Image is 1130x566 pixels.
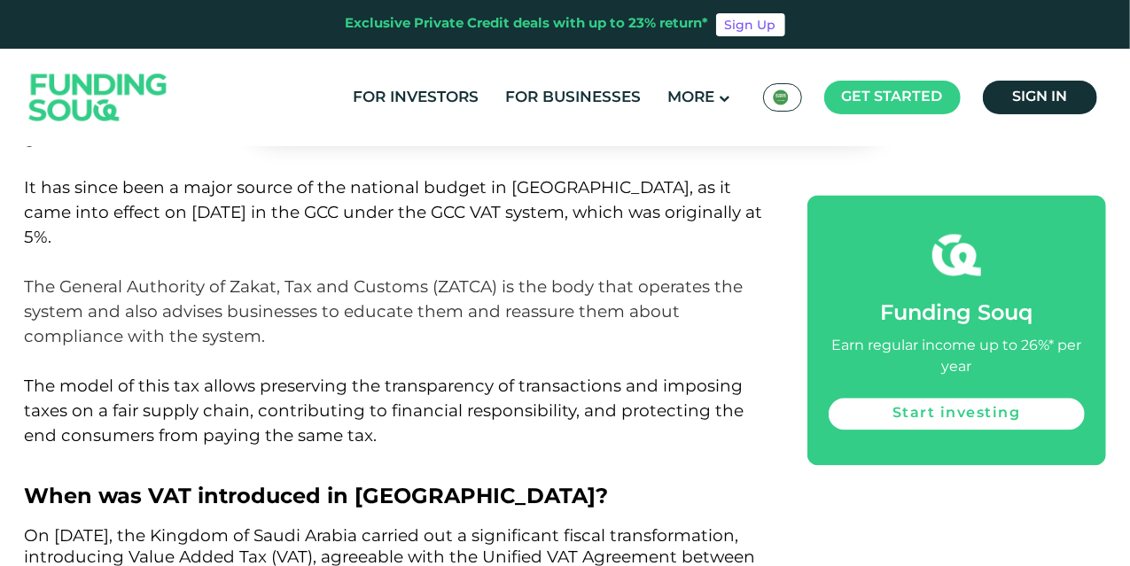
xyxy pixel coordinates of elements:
[773,89,789,105] img: SA Flag
[829,398,1084,430] a: Start investing
[25,483,609,508] span: When was VAT introduced in [GEOGRAPHIC_DATA]?
[829,336,1084,378] div: Earn regular income up to 26%* per year
[25,177,763,247] span: It has since been a major source of the national budget in [GEOGRAPHIC_DATA], as it came into eff...
[932,230,981,279] img: fsicon
[1012,90,1067,104] span: Sign in
[25,103,723,148] span: More than 160 nations across the world rely on VAT as credible revenue generator by governments.
[983,81,1097,114] a: Sign in
[502,83,646,112] a: For Businesses
[25,376,744,446] span: The model of this tax allows preserving the transparency of transactions and imposing taxes on a ...
[842,90,943,104] span: Get started
[346,14,709,35] div: Exclusive Private Credit deals with up to 23% return*
[25,103,763,446] span: The General Authority of Zakat, Tax and Customs (ZATCA) is the body that operates the system and ...
[349,83,484,112] a: For Investors
[668,90,715,105] span: More
[12,53,185,143] img: Logo
[880,304,1033,324] span: Funding Souq
[716,13,785,36] a: Sign Up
